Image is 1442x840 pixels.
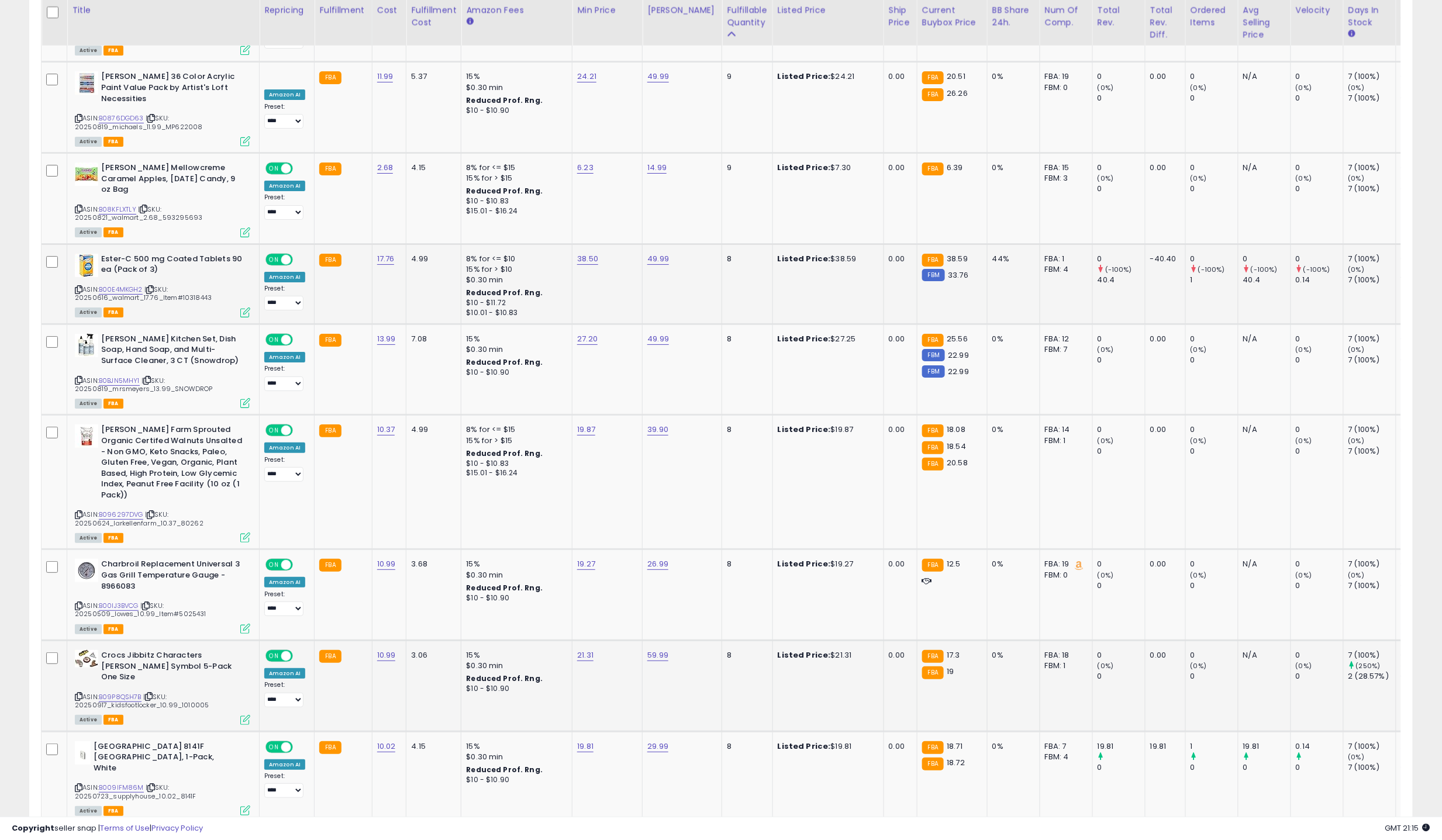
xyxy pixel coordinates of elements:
div: 7 (100%) [1348,424,1396,435]
span: All listings currently available for purchase on Amazon [75,399,102,409]
div: 8% for <= $15 [466,163,563,173]
small: FBA [922,441,944,454]
div: FBM: 3 [1045,173,1084,184]
div: N/A [1243,71,1282,82]
span: All listings currently available for purchase on Amazon [75,307,102,317]
b: [PERSON_NAME] Mellowcreme Caramel Apples, [DATE] Candy, 9 oz Bag [101,163,243,198]
div: ASIN: [75,254,250,316]
div: 0 [1243,254,1291,264]
a: 19.27 [577,558,595,570]
div: 0 [1296,71,1343,82]
img: 417QulcngWL._SL40_.jpg [75,650,98,668]
small: Amazon Fees. [466,16,473,27]
div: 0 [1098,93,1145,103]
b: Reduced Prof. Rng. [466,186,543,196]
div: 0 [1296,93,1343,103]
div: -40.40 [1150,254,1177,264]
a: 10.99 [377,558,396,570]
div: 0.00 [889,71,908,82]
small: (0%) [1401,174,1417,183]
div: 0% [992,71,1031,82]
span: 25.56 [947,333,968,344]
div: 7 (100%) [1348,184,1396,194]
div: 0 [1098,254,1145,264]
small: FBA [319,163,341,175]
div: $10.01 - $10.83 [466,308,563,318]
a: 39.90 [647,424,668,435]
small: FBA [319,71,341,84]
div: Repricing [264,4,309,16]
div: 8 [727,254,763,264]
small: (0%) [1348,174,1365,183]
div: Title [72,4,254,16]
span: 12.5 [947,558,961,569]
a: 21.31 [577,649,594,661]
small: FBA [922,559,944,572]
small: (0%) [1296,436,1312,445]
small: (0%) [1098,174,1114,183]
span: 20.58 [947,457,968,468]
a: 26.99 [647,558,668,570]
div: FBM: 1 [1045,435,1084,446]
small: (0%) [1348,265,1365,274]
span: OFF [291,164,310,174]
b: Charbroil Replacement Universal 3 Gas Grill Temperature Gauge - 8966083 [101,559,243,594]
div: Fulfillable Quantity [727,4,767,29]
b: [PERSON_NAME] 36 Color Acrylic Paint Value Pack by Artist's Loft Necessities [101,71,243,107]
small: FBA [319,559,341,572]
div: $15.01 - $16.24 [466,206,563,216]
small: (0%) [1191,174,1207,183]
span: ON [267,164,281,174]
a: Terms of Use [100,822,150,834]
div: 7 (100%) [1348,446,1396,457]
img: 11y4x2v6uVL._SL40_.jpg [75,741,91,765]
div: 0 [1191,71,1238,82]
b: [PERSON_NAME] Kitchen Set, Dish Soap, Hand Soap, and Multi-Surface Cleaner, 3 CT (Snowdrop) [101,334,243,369]
small: Days In Stock. [1348,29,1355,39]
a: 27.20 [577,333,598,345]
span: All listings currently available for purchase on Amazon [75,533,102,543]
div: 0.00 [889,163,908,173]
div: 15% for > $15 [466,173,563,184]
b: Listed Price: [778,424,831,435]
span: FBA [104,399,123,409]
div: 7 (100%) [1348,355,1396,365]
a: B0876DGD63 [99,113,144,123]
div: 0 [1191,424,1238,435]
div: 15% [466,559,563,569]
span: 18.54 [947,441,966,452]
b: Ester-C 500 mg Coated Tablets 90 ea (Pack of 3) [101,254,243,278]
div: Num of Comp. [1045,4,1088,29]
div: 0% [992,163,1031,173]
a: B00IJ3BVCG [99,601,139,611]
div: Amazon Fees [466,4,567,16]
div: 0 [1296,184,1343,194]
a: 10.99 [377,649,396,661]
div: $27.25 [778,334,875,344]
div: 0.00 [889,334,908,344]
span: All listings currently available for purchase on Amazon [75,227,102,237]
div: N/A [1243,163,1282,173]
div: $24.21 [778,71,875,82]
div: $38.59 [778,254,875,264]
a: 24.21 [577,71,596,82]
div: Ordered Items [1191,4,1233,29]
div: FBA: 14 [1045,424,1084,435]
div: Amazon AI [264,352,305,362]
small: FBA [319,334,341,347]
div: Days In Stock [1348,4,1391,29]
div: FBA: 12 [1045,334,1084,344]
span: | SKU: 20250819_mrsmeyers_13.99_SNOWDROP [75,376,213,393]
span: 38.59 [947,253,968,264]
div: Cost [377,4,402,16]
a: B09P8QSH7B [99,692,142,702]
div: BB Share 24h. [992,4,1035,29]
div: N/A [1243,334,1282,344]
span: ON [267,334,281,344]
b: [PERSON_NAME] Farm Sprouted Organic Certifed Walnuts Unsalted - Non GMO, Keto Snacks, Paleo, Glut... [101,424,243,503]
a: 10.02 [377,741,396,752]
div: 0.14 [1296,275,1343,285]
small: FBM [922,365,945,378]
a: 19.87 [577,424,595,435]
div: 4.15 [411,163,452,173]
